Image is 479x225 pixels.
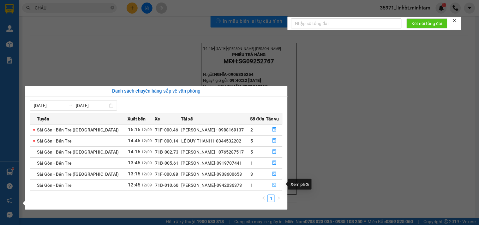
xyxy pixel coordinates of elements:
span: to [68,103,73,108]
button: Kết nối tổng đài [407,18,447,28]
span: 71B-010.60 [155,183,178,188]
button: file-done [266,158,283,168]
li: Next Page [275,195,283,202]
button: right [275,195,283,202]
span: file-done [272,172,277,177]
span: close [452,18,457,23]
button: file-done [266,147,283,157]
span: 13:45 [128,160,141,166]
span: Sài Gòn - Bến Tre [37,161,72,166]
button: file-done [266,136,283,146]
span: Số đơn [250,115,265,122]
span: Sài Gòn - Bến Tre [37,138,72,143]
span: right [277,196,281,200]
div: [PERSON_NAME]-0919707441 [181,160,250,167]
button: file-done [266,180,283,190]
div: Danh sách chuyến hàng sắp về văn phòng [30,88,283,95]
span: 71F-000.88 [155,172,178,177]
div: [PERSON_NAME]-0942036373 [181,182,250,189]
div: [PERSON_NAME]-0938600658 [181,171,250,178]
span: 5 [251,149,253,155]
span: Sài Gòn - Bến Tre ([GEOGRAPHIC_DATA]) [37,172,119,177]
span: 14:45 [128,138,141,143]
input: Từ ngày [34,102,66,109]
span: 71B-005.61 [155,161,178,166]
span: Sài Gòn - Bến Tre ([GEOGRAPHIC_DATA]) [37,149,119,155]
span: swap-right [68,103,73,108]
span: file-done [272,127,277,132]
div: LÊ DUY THANH1-0344532202 [181,137,250,144]
li: Previous Page [260,195,267,202]
span: Tuyến [37,115,49,122]
span: 12/09 [142,139,152,143]
span: Tài xế [181,115,193,122]
a: 1 [268,195,275,202]
div: Xem phơi [288,179,312,190]
button: file-done [266,169,283,179]
span: 1 [251,183,253,188]
span: 12/09 [142,172,152,176]
span: 12:45 [128,182,141,188]
span: 12/09 [142,150,152,154]
span: 14:15 [128,149,141,155]
button: file-done [266,125,283,135]
span: 12/09 [142,161,152,165]
span: 2 [251,127,253,132]
span: Sài Gòn - Bến Tre [37,183,72,188]
div: [PERSON_NAME] - 0765287517 [181,149,250,155]
span: 12/09 [142,128,152,132]
span: 13:15 [128,171,141,177]
span: Xuất bến [128,115,146,122]
span: 12/09 [142,183,152,187]
span: Tác vụ [266,115,279,122]
span: 71F-000.14 [155,138,178,143]
span: Kết nối tổng đài [412,20,442,27]
span: 3 [251,172,253,177]
span: Xe [155,115,160,122]
input: Đến ngày [76,102,108,109]
span: 5 [251,138,253,143]
div: [PERSON_NAME] - 0988169137 [181,126,250,133]
span: 71F-000.46 [155,127,178,132]
span: file-done [272,161,277,166]
span: left [262,196,266,200]
span: file-done [272,138,277,143]
button: left [260,195,267,202]
span: file-done [272,149,277,155]
span: 1 [251,161,253,166]
input: Nhập số tổng đài [291,18,402,28]
span: 71B-002.73 [155,149,178,155]
span: 15:15 [128,127,141,132]
span: file-done [272,183,277,188]
span: Sài Gòn - Bến Tre ([GEOGRAPHIC_DATA]) [37,127,119,132]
